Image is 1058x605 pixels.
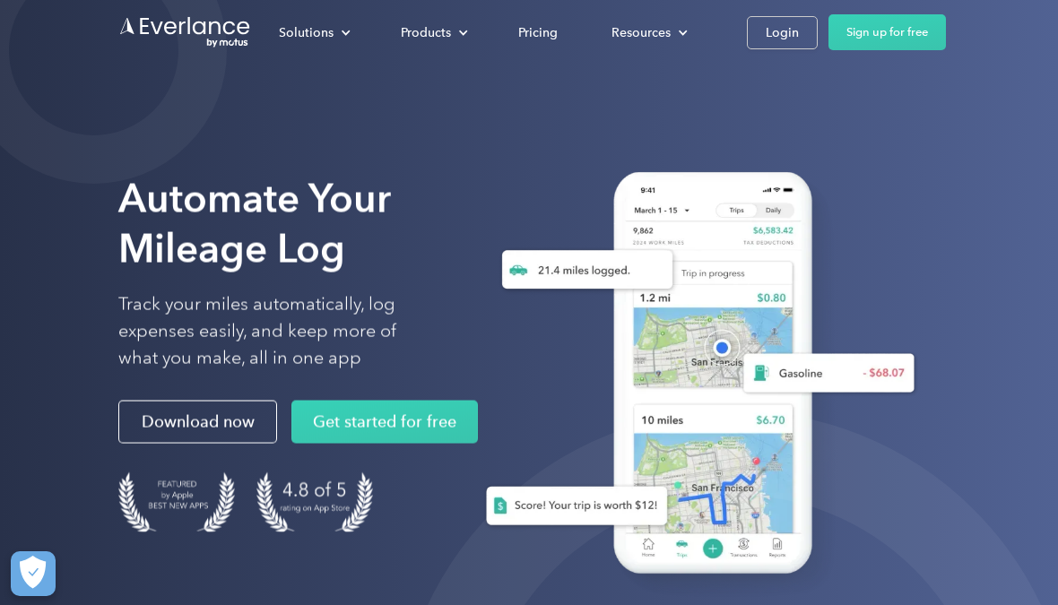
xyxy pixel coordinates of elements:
div: Solutions [279,22,334,44]
div: Resources [594,17,702,48]
img: Badge for Featured by Apple Best New Apps [118,472,235,532]
img: Everlance, mileage tracker app, expense tracking app [457,153,929,601]
div: Solutions [261,17,365,48]
img: 4.9 out of 5 stars on the app store [256,472,373,532]
strong: Automate Your Mileage Log [118,175,391,272]
p: Track your miles automatically, log expenses easily, and keep more of what you make, all in one app [118,291,418,372]
div: Products [383,17,482,48]
div: Pricing [518,22,558,44]
a: Download now [118,401,277,444]
div: Products [401,22,451,44]
a: Go to homepage [118,15,252,49]
button: Cookies Settings [11,551,56,596]
a: Login [747,16,818,49]
a: Get started for free [291,401,478,444]
div: Resources [611,22,671,44]
a: Sign up for free [828,14,946,50]
a: Pricing [500,17,576,48]
div: Login [766,22,799,44]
